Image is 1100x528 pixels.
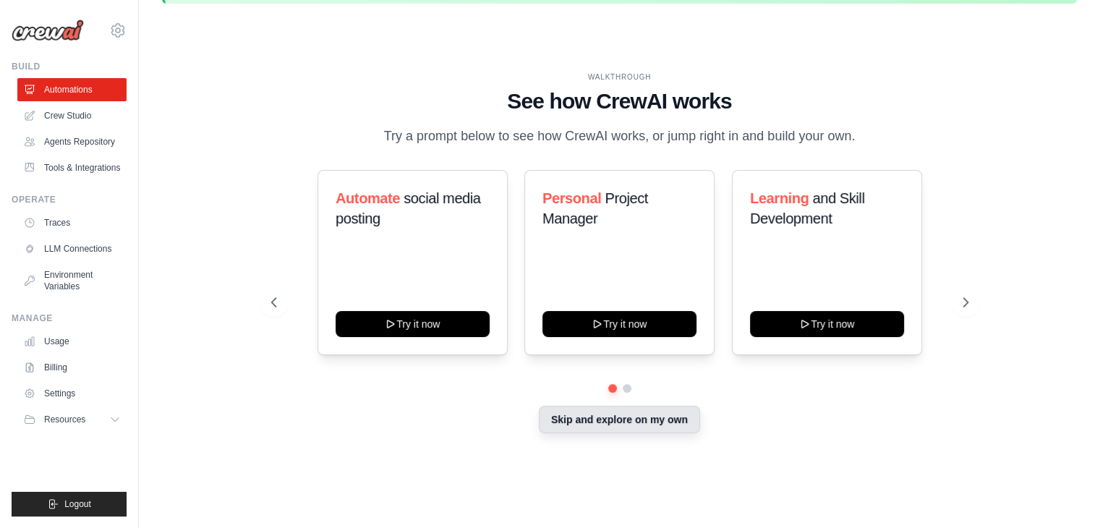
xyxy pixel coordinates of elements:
span: social media posting [336,190,481,226]
div: Operate [12,194,127,205]
button: Try it now [542,311,696,337]
a: Tools & Integrations [17,156,127,179]
span: Logout [64,498,91,510]
img: Logo [12,20,84,41]
a: Usage [17,330,127,353]
iframe: Chat Widget [1028,459,1100,528]
a: Billing [17,356,127,379]
a: Settings [17,382,127,405]
a: LLM Connections [17,237,127,260]
a: Environment Variables [17,263,127,298]
button: Resources [17,408,127,431]
button: Logout [12,492,127,516]
p: Try a prompt below to see how CrewAI works, or jump right in and build your own. [377,126,863,147]
h1: See how CrewAI works [271,88,968,114]
span: Personal [542,190,601,206]
a: Agents Repository [17,130,127,153]
div: Manage [12,312,127,324]
button: Try it now [336,311,490,337]
a: Crew Studio [17,104,127,127]
button: Try it now [750,311,904,337]
div: WALKTHROUGH [271,72,968,82]
a: Traces [17,211,127,234]
span: Learning [750,190,809,206]
a: Automations [17,78,127,101]
span: Automate [336,190,400,206]
div: Build [12,61,127,72]
span: Resources [44,414,85,425]
button: Skip and explore on my own [539,406,700,433]
span: and Skill Development [750,190,864,226]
